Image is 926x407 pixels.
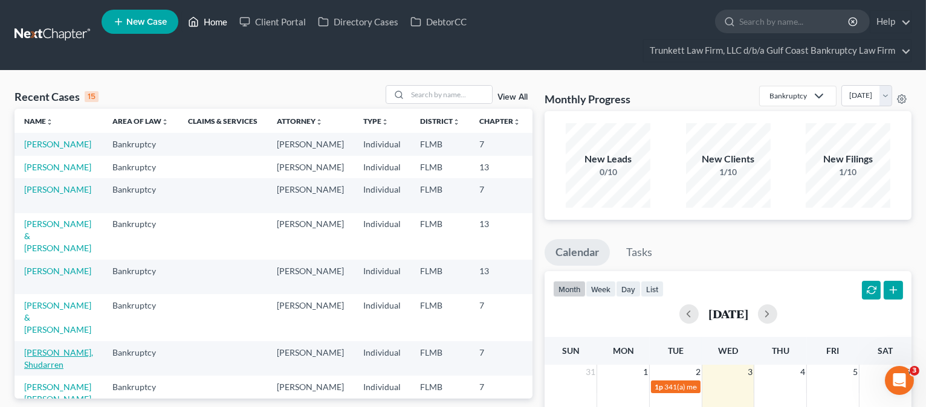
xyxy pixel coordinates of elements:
[616,281,641,297] button: day
[354,294,410,341] td: Individual
[694,365,702,379] span: 2
[103,260,178,294] td: Bankruptcy
[410,213,470,260] td: FLMB
[668,345,684,356] span: Tue
[420,117,460,126] a: Districtunfold_more
[885,366,914,395] iframe: Intercom live chat
[112,117,169,126] a: Area of Lawunfold_more
[410,294,470,341] td: FLMB
[470,341,530,376] td: 7
[746,365,754,379] span: 3
[470,294,530,341] td: 7
[878,345,893,356] span: Sat
[24,117,53,126] a: Nameunfold_more
[24,219,91,253] a: [PERSON_NAME] & [PERSON_NAME]
[586,281,616,297] button: week
[772,345,789,356] span: Thu
[354,156,410,178] td: Individual
[24,347,93,370] a: [PERSON_NAME], Shudarren
[470,213,530,260] td: 13
[103,294,178,341] td: Bankruptcy
[497,93,528,101] a: View All
[739,10,850,33] input: Search by name...
[453,118,460,126] i: unfold_more
[24,162,91,172] a: [PERSON_NAME]
[470,156,530,178] td: 13
[530,260,588,294] td: 2:25-bk-00593
[613,345,634,356] span: Mon
[769,91,807,101] div: Bankruptcy
[178,109,267,133] th: Claims & Services
[103,156,178,178] td: Bankruptcy
[806,152,890,166] div: New Filings
[615,239,663,266] a: Tasks
[545,92,630,106] h3: Monthly Progress
[233,11,312,33] a: Client Portal
[410,260,470,294] td: FLMB
[354,341,410,376] td: Individual
[126,18,167,27] span: New Case
[655,382,663,391] span: 1p
[381,118,389,126] i: unfold_more
[267,294,354,341] td: [PERSON_NAME]
[513,118,520,126] i: unfold_more
[718,345,738,356] span: Wed
[530,178,588,213] td: 2:25-bk-01036
[267,341,354,376] td: [PERSON_NAME]
[799,365,806,379] span: 4
[470,260,530,294] td: 13
[15,89,99,104] div: Recent Cases
[664,382,845,391] span: 341(a) meeting for [PERSON_NAME] & [PERSON_NAME]
[826,345,839,356] span: Fri
[267,213,354,260] td: [PERSON_NAME]
[267,156,354,178] td: [PERSON_NAME]
[644,40,911,62] a: Trunkett Law Firm, LLC d/b/a Gulf Coast Bankruptcy Law Firm
[410,156,470,178] td: FLMB
[904,365,911,379] span: 6
[46,118,53,126] i: unfold_more
[686,166,771,178] div: 1/10
[354,213,410,260] td: Individual
[479,117,520,126] a: Chapterunfold_more
[354,178,410,213] td: Individual
[316,118,323,126] i: unfold_more
[562,345,580,356] span: Sun
[545,239,610,266] a: Calendar
[24,139,91,149] a: [PERSON_NAME]
[103,178,178,213] td: Bankruptcy
[24,300,91,335] a: [PERSON_NAME] & [PERSON_NAME]
[85,91,99,102] div: 15
[267,133,354,155] td: [PERSON_NAME]
[354,133,410,155] td: Individual
[103,133,178,155] td: Bankruptcy
[708,307,748,320] h2: [DATE]
[161,118,169,126] i: unfold_more
[267,260,354,294] td: [PERSON_NAME]
[277,117,323,126] a: Attorneyunfold_more
[870,11,911,33] a: Help
[103,213,178,260] td: Bankruptcy
[642,365,649,379] span: 1
[103,341,178,376] td: Bankruptcy
[267,178,354,213] td: [PERSON_NAME]
[641,281,664,297] button: list
[363,117,389,126] a: Typeunfold_more
[182,11,233,33] a: Home
[584,365,597,379] span: 31
[404,11,473,33] a: DebtorCC
[407,86,492,103] input: Search by name...
[553,281,586,297] button: month
[686,152,771,166] div: New Clients
[530,294,588,341] td: 2:25-bk-01410
[410,133,470,155] td: FLMB
[410,341,470,376] td: FLMB
[354,260,410,294] td: Individual
[24,266,91,276] a: [PERSON_NAME]
[470,178,530,213] td: 7
[410,178,470,213] td: FLMB
[470,133,530,155] td: 7
[312,11,404,33] a: Directory Cases
[806,166,890,178] div: 1/10
[566,152,650,166] div: New Leads
[24,184,91,194] a: [PERSON_NAME]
